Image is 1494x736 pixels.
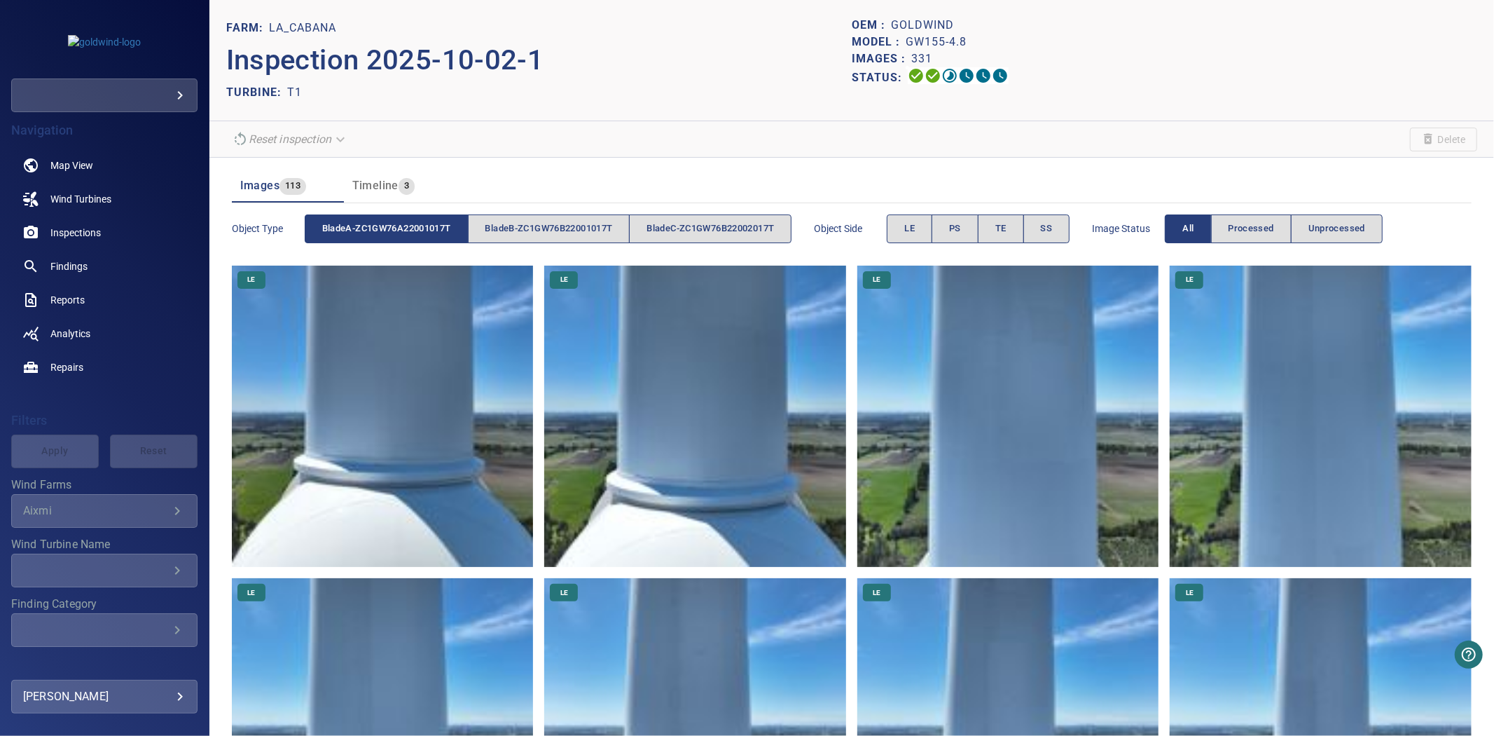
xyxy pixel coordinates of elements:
a: repairs noActive [11,350,198,384]
a: windturbines noActive [11,182,198,216]
button: Unprocessed [1291,214,1383,243]
h4: Filters [11,414,198,428]
p: 331 [911,50,932,67]
span: bladeA-ZC1GW76A22001017T [322,221,451,237]
span: Wind Turbines [50,192,111,206]
button: Processed [1211,214,1292,243]
button: PS [932,214,978,243]
span: 3 [399,178,415,194]
p: Images : [852,50,911,67]
p: OEM : [852,17,891,34]
div: [PERSON_NAME] [23,686,186,708]
div: goldwind [11,79,198,112]
button: TE [978,214,1024,243]
span: LE [1177,275,1202,285]
button: All [1165,214,1211,243]
p: T1 [287,84,302,101]
button: LE [887,214,932,243]
div: Aixmi [23,504,169,517]
p: TURBINE: [226,84,287,101]
div: Wind Farms [11,494,198,528]
button: SS [1023,214,1070,243]
span: LE [864,588,889,598]
p: Inspection 2025-10-02-1 [226,39,852,81]
svg: ML Processing 0% [958,67,975,84]
svg: Classification 0% [992,67,1009,84]
p: Goldwind [891,17,954,34]
img: goldwind-logo [68,35,141,49]
span: LE [239,275,263,285]
p: Status: [852,67,908,88]
span: 113 [279,178,306,194]
em: Reset inspection [249,132,331,146]
span: LE [864,275,889,285]
p: Model : [852,34,906,50]
span: Analytics [50,327,90,341]
span: LE [1177,588,1202,598]
svg: Selecting 7% [941,67,958,84]
span: bladeC-ZC1GW76B22002017T [646,221,774,237]
button: bladeB-ZC1GW76B22001017T [468,214,630,243]
a: findings noActive [11,250,198,283]
span: Image Status [1092,222,1165,236]
p: FARM: [226,20,269,36]
span: Images [240,179,279,192]
span: bladeB-ZC1GW76B22001017T [485,221,613,237]
label: Wind Farms [11,479,198,491]
div: Unable to reset the inspection due to its current status [226,127,354,151]
span: LE [552,275,576,285]
a: inspections noActive [11,216,198,250]
div: objectSide [887,214,1070,243]
button: bladeC-ZC1GW76B22002017T [629,214,791,243]
span: SS [1041,221,1053,237]
h4: Navigation [11,123,198,137]
span: Reports [50,293,85,307]
span: Processed [1229,221,1274,237]
svg: Data Formatted 100% [925,67,941,84]
span: Unable to delete the inspection due to its current status [1410,128,1477,151]
div: imageStatus [1165,214,1383,243]
span: Inspections [50,226,101,240]
div: Finding Category [11,613,198,647]
span: Findings [50,259,88,273]
div: Reset inspection [226,127,354,151]
span: Unprocessed [1308,221,1365,237]
span: Map View [50,158,93,172]
div: objectType [305,214,792,243]
label: Wind Turbine Name [11,539,198,550]
span: Repairs [50,360,83,374]
span: All [1182,221,1194,237]
a: map noActive [11,149,198,182]
span: Object type [232,222,305,236]
span: Object Side [814,222,887,236]
span: LE [239,588,263,598]
svg: Uploading 100% [908,67,925,84]
span: LE [904,221,915,237]
span: TE [995,221,1007,237]
button: bladeA-ZC1GW76A22001017T [305,214,469,243]
div: Wind Turbine Name [11,554,198,587]
span: PS [949,221,961,237]
span: LE [552,588,576,598]
a: reports noActive [11,283,198,317]
p: La_Cabana [269,20,336,36]
a: analytics noActive [11,317,198,350]
span: Timeline [352,179,399,192]
p: GW155-4.8 [906,34,967,50]
label: Finding Category [11,599,198,610]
